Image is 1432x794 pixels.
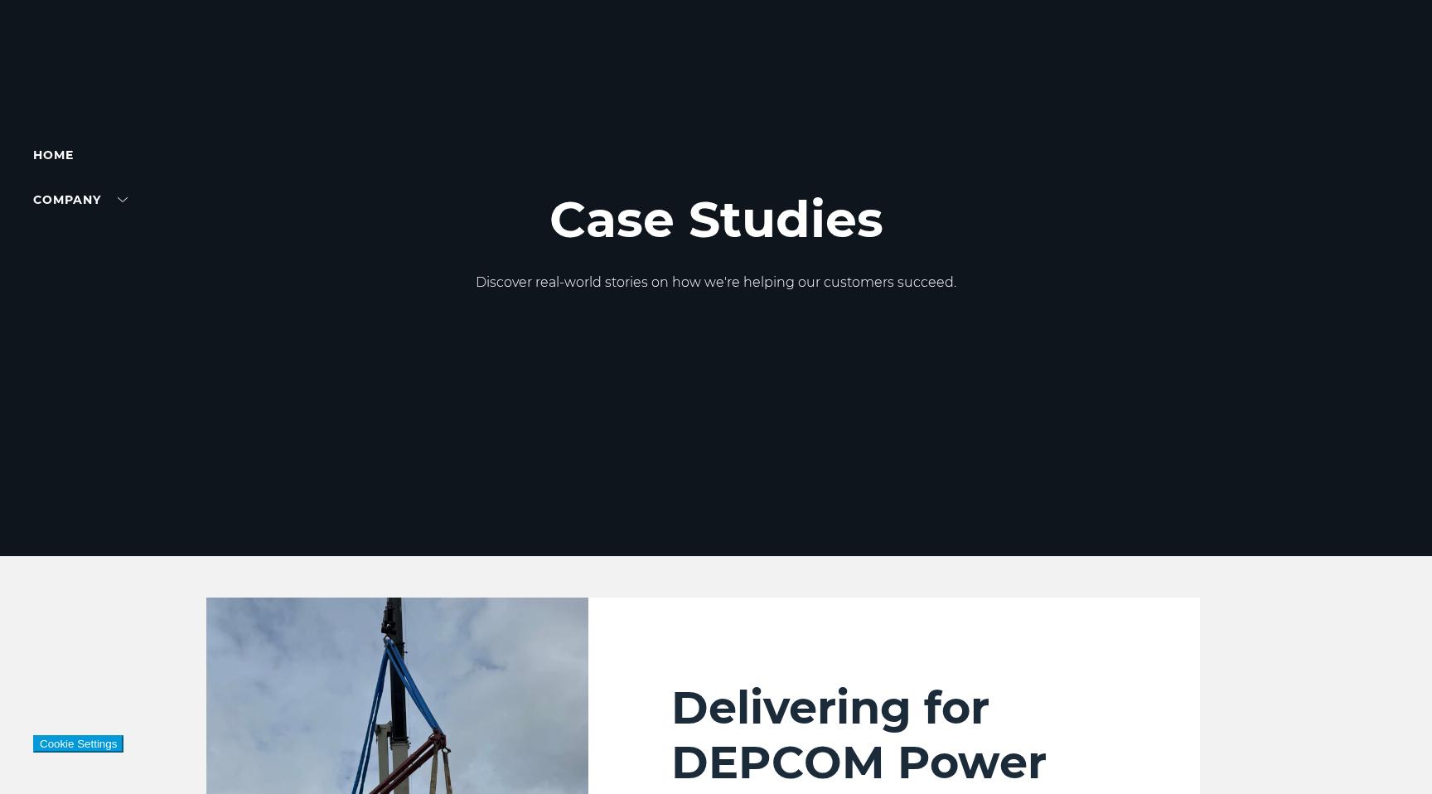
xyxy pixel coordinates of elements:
[476,273,956,293] p: Discover real-world stories on how we're helping our customers succeed.
[33,735,123,753] button: Cookie Settings
[33,192,128,207] a: Company
[476,191,956,248] h1: Case Studies
[33,148,74,162] a: Home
